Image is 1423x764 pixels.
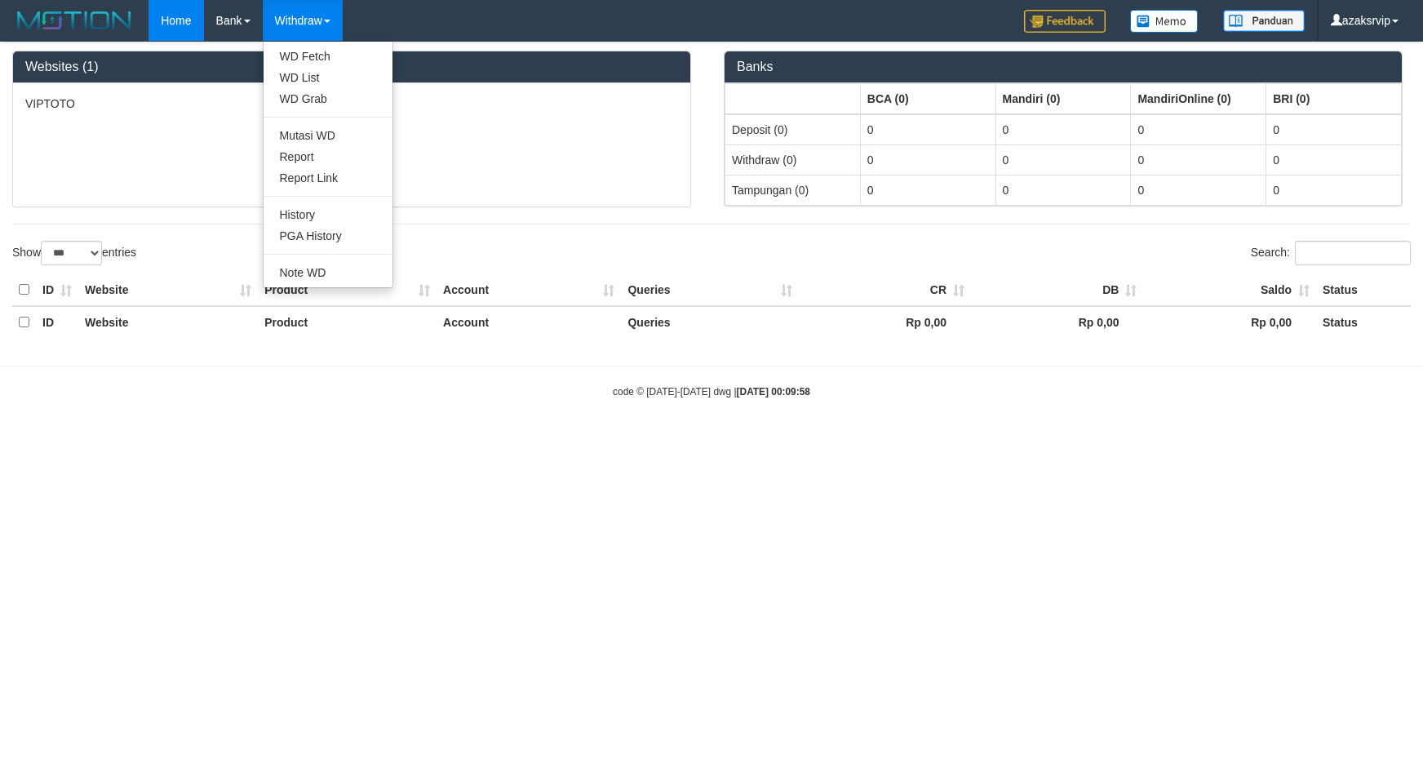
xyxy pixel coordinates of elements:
th: Group: activate to sort column ascending [725,83,861,114]
img: panduan.png [1223,10,1305,32]
td: 0 [1131,144,1266,175]
th: Group: activate to sort column ascending [1266,83,1402,114]
a: PGA History [264,225,392,247]
a: History [264,204,392,225]
td: Withdraw (0) [725,144,861,175]
th: Status [1316,306,1411,338]
img: MOTION_logo.png [12,8,136,33]
th: Group: activate to sort column ascending [995,83,1131,114]
th: ID [36,306,78,338]
th: Group: activate to sort column ascending [1131,83,1266,114]
td: 0 [1131,175,1266,205]
td: 0 [995,144,1131,175]
a: WD List [264,67,392,88]
a: WD Grab [264,88,392,109]
td: 0 [1266,114,1402,145]
p: VIPTOTO [25,95,678,112]
td: 0 [1266,144,1402,175]
td: 0 [995,175,1131,205]
label: Show entries [12,241,136,265]
th: Rp 0,00 [799,306,971,338]
th: DB [971,274,1143,306]
th: Group: activate to sort column ascending [860,83,995,114]
th: Status [1316,274,1411,306]
label: Search: [1251,241,1411,265]
small: code © [DATE]-[DATE] dwg | [613,386,810,398]
img: Button%20Memo.svg [1130,10,1199,33]
th: Rp 0,00 [971,306,1143,338]
h3: Websites (1) [25,60,678,74]
td: 0 [860,175,995,205]
td: 0 [1266,175,1402,205]
th: Queries [621,306,798,338]
td: 0 [860,114,995,145]
th: CR [799,274,971,306]
th: ID [36,274,78,306]
th: Account [437,274,621,306]
th: Account [437,306,621,338]
select: Showentries [41,241,102,265]
td: 0 [860,144,995,175]
th: Website [78,274,258,306]
a: WD Fetch [264,46,392,67]
td: 0 [1131,114,1266,145]
input: Search: [1295,241,1411,265]
a: Mutasi WD [264,125,392,146]
td: 0 [995,114,1131,145]
th: Product [258,306,437,338]
th: Queries [621,274,798,306]
th: Website [78,306,258,338]
a: Note WD [264,262,392,283]
a: Report [264,146,392,167]
a: Report Link [264,167,392,189]
h3: Banks [737,60,1390,74]
td: Deposit (0) [725,114,861,145]
th: Rp 0,00 [1143,306,1316,338]
strong: [DATE] 00:09:58 [737,386,810,398]
img: Feedback.jpg [1024,10,1106,33]
td: Tampungan (0) [725,175,861,205]
th: Saldo [1143,274,1316,306]
th: Product [258,274,437,306]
